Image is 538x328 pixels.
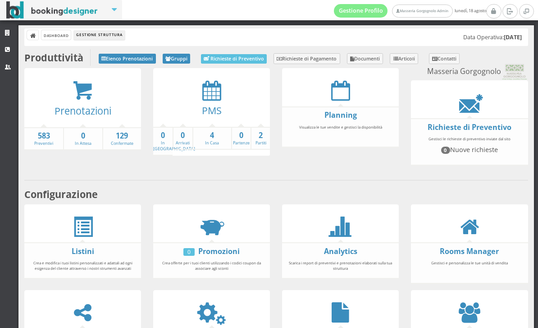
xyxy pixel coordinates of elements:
img: BookingDesigner.com [6,1,98,19]
a: PMS [202,104,222,117]
a: 129Confermate [103,131,141,147]
a: Prenotazioni [55,104,111,117]
h5: Data Operativa: [463,34,522,41]
a: 0In [GEOGRAPHIC_DATA] [153,130,195,152]
a: Articoli [390,53,418,64]
strong: 583 [24,131,63,141]
b: Configurazione [24,188,98,201]
b: Produttività [24,51,83,64]
a: 0Arrivati [173,130,192,146]
a: Contatti [429,53,460,64]
li: Gestione Struttura [74,30,124,40]
img: 0603869b585f11eeb13b0a069e529790.png [501,64,528,80]
strong: 0 [232,130,251,141]
div: 0 [183,248,195,256]
a: 0Partenze [232,130,251,146]
div: Crea offerte per i tuoi clienti utilizzando i codici coupon da associare agli sconti [153,256,270,275]
a: 4In Casa [193,130,231,146]
strong: 2 [251,130,270,141]
strong: 4 [193,130,231,141]
span: lunedì, 18 agosto [334,4,486,18]
a: Planning [324,110,357,120]
strong: 0 [153,130,173,141]
div: Gestisci le richieste di preventivo inviate dal sito [411,132,528,162]
a: Richieste di Preventivo [428,122,511,132]
strong: 129 [103,131,141,141]
h4: Nuove richieste [415,146,524,154]
a: Promozioni [198,246,240,256]
a: Rooms Manager [440,246,499,256]
a: Analytics [324,246,357,256]
span: 0 [441,147,450,154]
a: 0In Attesa [64,131,102,147]
a: Gestione Profilo [334,4,388,18]
a: Elenco Prenotazioni [99,54,156,64]
div: Scarica i report di preventivi e prenotazioni elaborati sulla tua struttura [282,256,399,275]
a: 583Preventivi [24,131,63,147]
strong: 0 [64,131,102,141]
small: Masseria Gorgognolo [427,64,528,80]
a: Masseria Gorgognolo Admin [392,5,452,18]
b: [DATE] [504,33,522,41]
strong: 0 [173,130,192,141]
a: Richieste di Pagamento [274,53,340,64]
a: Gruppi [163,54,191,64]
a: Richieste di Preventivo [201,54,267,64]
a: 2Partiti [251,130,270,146]
a: Listini [72,246,94,256]
a: Dashboard [41,30,71,40]
div: Gestisci e personalizza le tue unità di vendita [411,256,528,280]
div: Visualizza le tue vendite e gestisci la disponibilità [282,120,399,144]
div: Crea e modifica i tuoi listini personalizzati e adattali ad ogni esigenza del cliente attraverso ... [24,256,141,275]
a: Documenti [347,53,383,64]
